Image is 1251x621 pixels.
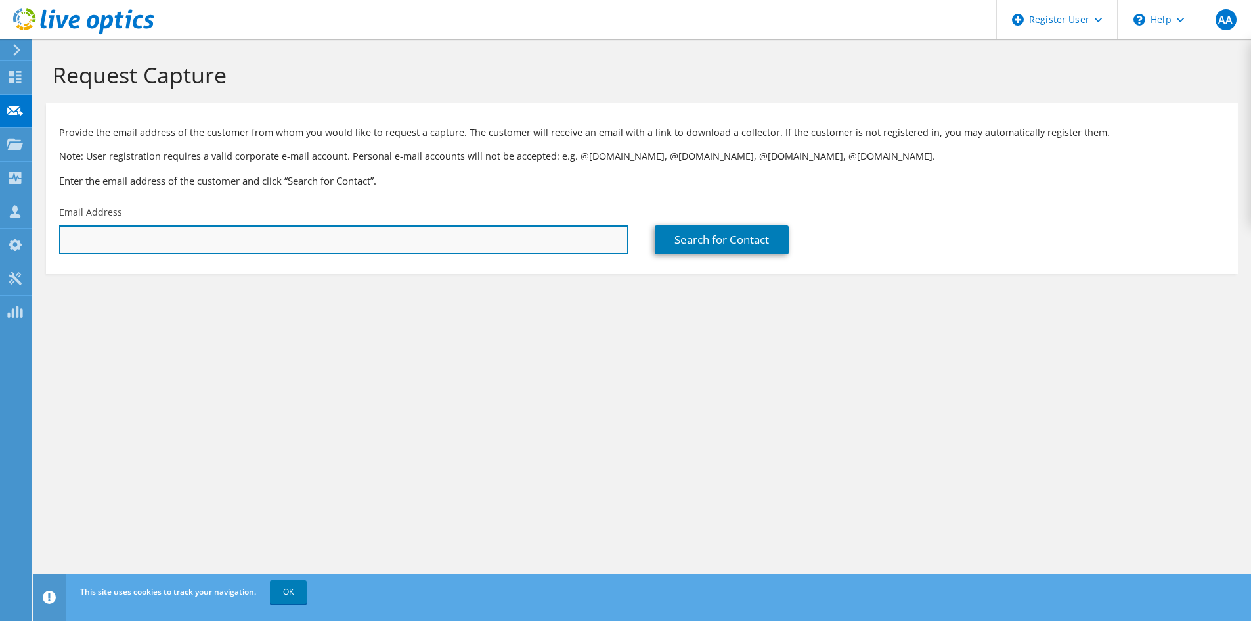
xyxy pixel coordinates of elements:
[1133,14,1145,26] svg: \n
[655,225,789,254] a: Search for Contact
[59,126,1225,140] p: Provide the email address of the customer from whom you would like to request a capture. The cust...
[59,149,1225,164] p: Note: User registration requires a valid corporate e-mail account. Personal e-mail accounts will ...
[59,206,122,219] label: Email Address
[59,173,1225,188] h3: Enter the email address of the customer and click “Search for Contact”.
[270,580,307,604] a: OK
[80,586,256,597] span: This site uses cookies to track your navigation.
[1216,9,1237,30] span: AA
[53,61,1225,89] h1: Request Capture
